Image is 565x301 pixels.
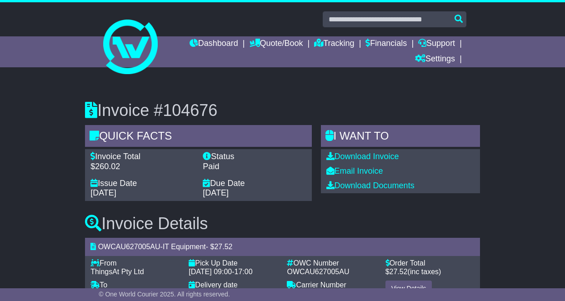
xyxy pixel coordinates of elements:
span: © One World Courier 2025. All rights reserved. [99,291,230,298]
div: Pick Up Date [189,259,278,267]
a: Support [418,36,455,52]
div: [DATE] [203,188,306,198]
div: Carrier Number [287,281,376,289]
div: [DATE] [90,188,194,198]
a: Dashboard [190,36,238,52]
h3: Invoice #104676 [85,101,480,120]
div: Invoice Total [90,152,194,162]
div: $260.02 [90,162,194,172]
a: View Details [385,281,432,296]
div: $ (inc taxes) [385,267,475,276]
span: OWCAU627005AU [287,268,349,276]
div: Status [203,152,306,162]
div: Paid [203,162,306,172]
div: To [90,281,180,289]
div: Order Total [385,259,475,267]
a: Tracking [314,36,354,52]
div: I WANT to [321,125,480,150]
span: 27.52 [214,243,232,251]
span: IT Equipment [163,243,206,251]
div: Quick Facts [85,125,311,150]
div: Due Date [203,179,306,189]
span: ThingsAt Pty Ltd [90,268,144,276]
a: Download Documents [326,181,415,190]
a: Quote/Book [250,36,303,52]
a: Email Invoice [326,166,383,176]
span: OWCAU627005AU [98,243,160,251]
div: Delivery date [189,281,278,289]
a: Download Invoice [326,152,399,161]
div: OWC Number [287,259,376,267]
a: Settings [415,52,455,67]
div: Issue Date [90,179,194,189]
span: 27.52 [390,268,408,276]
div: From [90,259,180,267]
span: 17:00 [235,268,253,276]
span: [DATE] 09:00 [189,268,232,276]
div: - - $ [85,238,480,256]
div: - [189,267,278,276]
h3: Invoice Details [85,215,480,233]
a: Financials [365,36,407,52]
